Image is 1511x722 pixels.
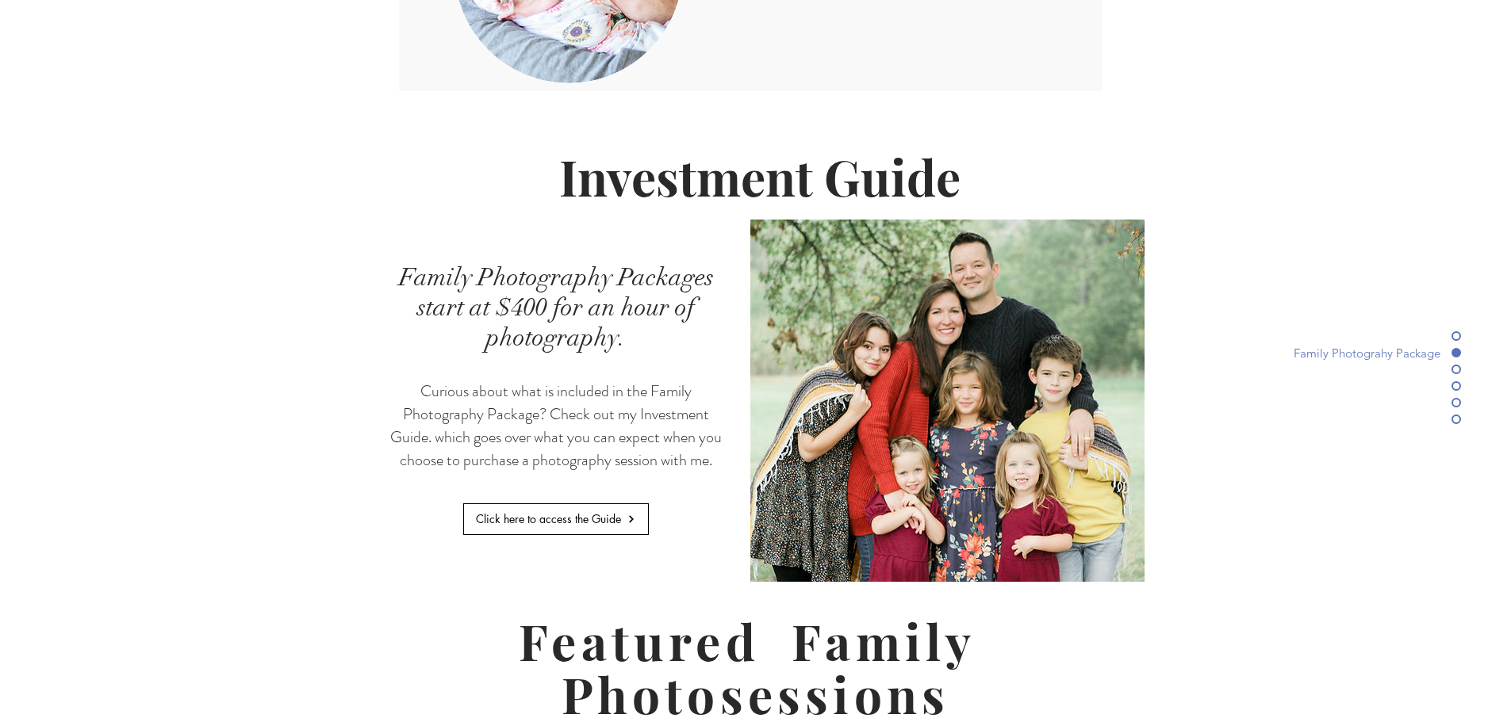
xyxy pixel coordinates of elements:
[750,220,1145,582] img: Large Family Photo by Photography of Sarah Mae
[1225,345,1461,361] a: Family Photograhy Package
[476,511,621,526] span: Click here to access the Guide
[463,503,649,535] a: Click here to access the Guide
[1436,648,1511,722] iframe: Wix Chat
[390,380,722,472] span: Curious about what is included in the Family Photography Package? Check out my Investment Guide. ...
[1225,328,1461,395] nav: Page
[399,262,714,292] span: Family Photography Packages
[559,143,961,209] span: Investment Guide
[1294,346,1452,361] span: Family Photograhy Package
[417,292,695,353] span: start at $400 for an hour of photography.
